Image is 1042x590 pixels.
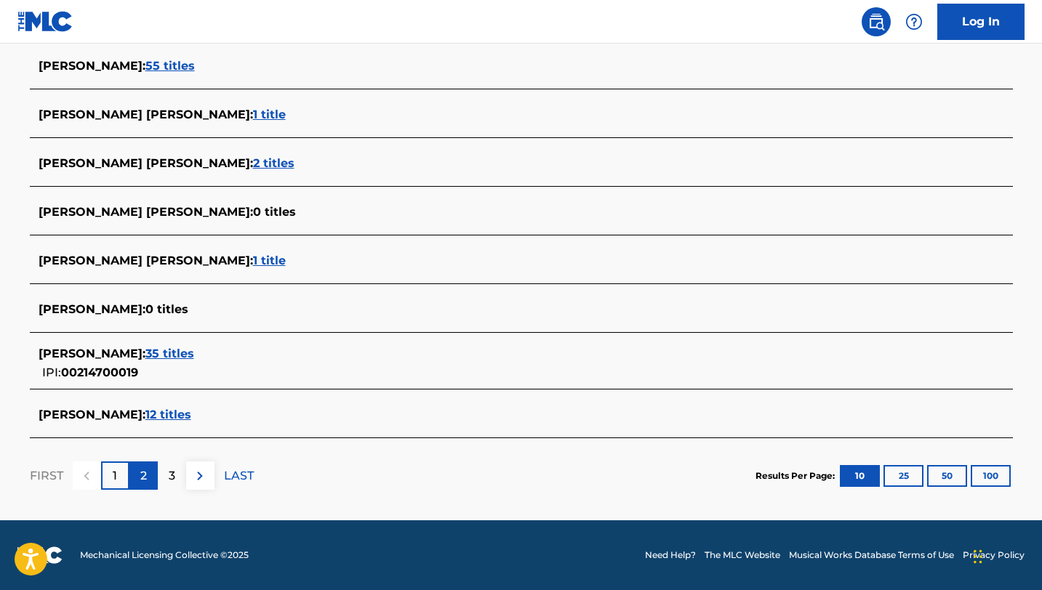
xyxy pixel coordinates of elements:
[253,254,286,267] span: 1 title
[80,549,249,562] span: Mechanical Licensing Collective © 2025
[867,13,885,31] img: search
[927,465,967,487] button: 50
[971,465,1011,487] button: 100
[883,465,923,487] button: 25
[39,408,145,421] span: [PERSON_NAME] :
[145,408,191,421] span: 12 titles
[789,549,954,562] a: Musical Works Database Terms of Use
[17,11,73,32] img: MLC Logo
[862,7,891,36] a: Public Search
[253,156,294,170] span: 2 titles
[899,7,929,36] div: Help
[145,347,194,360] span: 35 titles
[39,205,253,219] span: [PERSON_NAME] [PERSON_NAME] :
[61,365,138,379] span: 00214700019
[39,302,145,316] span: [PERSON_NAME] :
[969,520,1042,590] iframe: Chat Widget
[705,549,780,562] a: The MLC Website
[963,549,1025,562] a: Privacy Policy
[30,467,63,485] p: FIRST
[937,4,1025,40] a: Log In
[39,108,253,121] span: [PERSON_NAME] [PERSON_NAME] :
[974,535,982,578] div: Drag
[42,365,61,379] span: IPI:
[145,302,188,316] span: 0 titles
[253,205,296,219] span: 0 titles
[645,549,696,562] a: Need Help?
[169,467,175,485] p: 3
[39,156,253,170] span: [PERSON_NAME] [PERSON_NAME] :
[39,347,145,360] span: [PERSON_NAME] :
[756,469,838,482] p: Results Per Page:
[905,13,923,31] img: help
[39,254,253,267] span: [PERSON_NAME] [PERSON_NAME] :
[840,465,880,487] button: 10
[224,467,254,485] p: LAST
[140,467,147,485] p: 2
[191,467,209,485] img: right
[113,467,117,485] p: 1
[145,59,195,73] span: 55 titles
[39,59,145,73] span: [PERSON_NAME] :
[17,546,63,564] img: logo
[253,108,286,121] span: 1 title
